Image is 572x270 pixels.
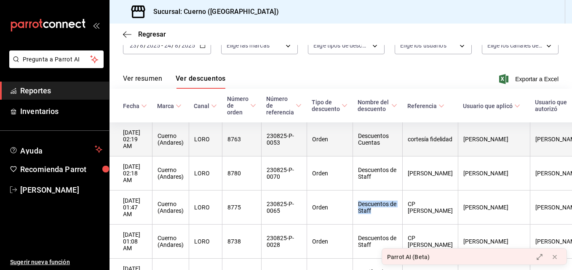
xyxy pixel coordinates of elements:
th: Orden [307,191,353,225]
span: Fecha [123,103,147,109]
th: CP [PERSON_NAME] [402,191,458,225]
span: Usuario que aplicó [463,103,520,109]
input: -- [174,42,179,49]
span: / [144,42,146,49]
th: Cuerno (Andares) [152,225,189,259]
span: / [171,42,174,49]
font: Referencia [407,103,437,109]
span: Marca [157,103,182,109]
font: Canal [194,103,209,109]
th: [PERSON_NAME] [458,122,530,156]
th: CP [PERSON_NAME] [402,225,458,259]
th: Descuentos de Staff [353,225,402,259]
th: [PERSON_NAME] [458,225,530,259]
th: Cuerno (Andares) [152,156,189,191]
th: [DATE] 01:08 AM [110,225,152,259]
font: Sugerir nueva función [10,259,70,265]
font: Nombre del descuento [358,99,390,112]
th: Descuentos de Staff [353,156,402,191]
span: Elige tipos de descuento [313,41,369,50]
div: Pestañas de navegación [123,74,225,89]
font: Número de referencia [266,95,294,116]
font: Reportes [20,86,51,95]
th: 230825-P-0028 [261,225,307,259]
span: - [161,42,163,49]
input: -- [139,42,144,49]
span: Número de referencia [266,95,302,116]
input: -- [164,42,171,49]
button: Pregunta a Parrot AI [9,50,104,68]
span: Elige los usuarios [400,41,446,50]
th: 230825-P-0070 [261,156,307,191]
font: Marca [157,103,174,109]
a: Pregunta a Parrot AI [6,61,104,70]
span: Regresar [138,30,166,38]
span: Referencia [407,103,444,109]
th: Descuentos de Staff [353,191,402,225]
span: Elige los canales de venta [487,41,543,50]
font: Ver resumen [123,74,162,83]
span: Canal [194,103,217,109]
span: / [179,42,181,49]
th: Cuerno (Andares) [152,191,189,225]
th: Orden [307,156,353,191]
span: Nombre del descuento [358,99,397,112]
span: Pregunta a Parrot AI [23,55,91,64]
th: Orden [307,225,353,259]
th: 8780 [222,156,261,191]
th: LORO [189,122,222,156]
th: [PERSON_NAME] [402,156,458,191]
span: Número de orden [227,95,256,116]
button: open_drawer_menu [93,22,99,29]
th: 8738 [222,225,261,259]
th: LORO [189,225,222,259]
th: 230825-P-0053 [261,122,307,156]
font: Inventarios [20,107,59,116]
th: Descuentos Cuentas [353,122,402,156]
h3: Sucursal: Cuerno ([GEOGRAPHIC_DATA]) [147,7,279,17]
th: [DATE] 02:18 AM [110,156,152,191]
button: Exportar a Excel [501,74,559,84]
font: Exportar a Excel [515,76,559,82]
th: [PERSON_NAME] [458,156,530,191]
input: -- [129,42,137,49]
th: 8775 [222,191,261,225]
th: LORO [189,191,222,225]
span: Tipo de descuento [312,99,347,112]
span: / [137,42,139,49]
th: 230825-P-0065 [261,191,307,225]
div: Parrot AI (Beta) [387,253,430,262]
th: cortesía fidelidad [402,122,458,156]
font: [PERSON_NAME] [20,185,79,194]
th: Cuerno (Andares) [152,122,189,156]
input: ---- [146,42,160,49]
font: Fecha [123,103,139,109]
th: 8763 [222,122,261,156]
th: [DATE] 02:19 AM [110,122,152,156]
button: Regresar [123,30,166,38]
font: Usuario que aplicó [463,103,513,109]
font: Tipo de descuento [312,99,340,112]
input: ---- [181,42,195,49]
font: Recomienda Parrot [20,165,86,174]
th: [DATE] 01:47 AM [110,191,152,225]
font: Número de orden [227,95,249,116]
th: LORO [189,156,222,191]
span: Elige las marcas [227,41,270,50]
span: Ayuda [20,144,91,154]
th: Orden [307,122,353,156]
th: [PERSON_NAME] [458,191,530,225]
button: Ver descuentos [176,74,225,89]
